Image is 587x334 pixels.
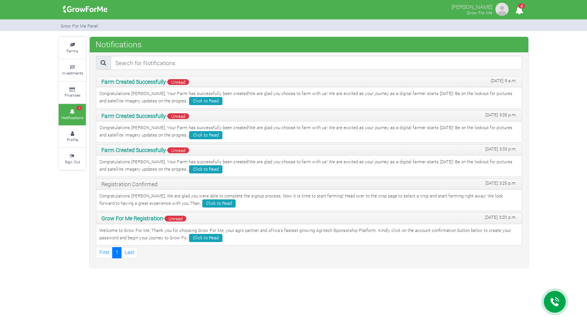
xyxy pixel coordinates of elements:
[99,125,519,139] p: Congratulations [PERSON_NAME], Your Farm has successfully been created!We are glad you choose to ...
[96,247,113,258] a: First
[96,247,522,258] nav: Page Navigation
[60,2,110,17] img: growforme image
[101,215,163,222] b: Grow For Me Registration
[99,90,519,105] p: Congratulations [PERSON_NAME], Your Farm has successfully been created!We are glad you choose to ...
[64,92,80,98] small: Finances
[189,165,222,173] a: Click to Read
[485,146,517,152] span: [DATE] 3:33 p.m.
[101,180,517,188] p: Registration Confirmed
[61,23,98,29] small: Grow For Me Panel
[189,97,222,105] a: Click to Read
[167,79,189,85] span: Unread
[99,193,519,208] p: Congratulations [PERSON_NAME], We are glad you were able to complete the signup process. Now it i...
[202,199,236,208] a: Click to Read
[65,159,80,164] small: Sign Out
[112,247,122,258] a: 1
[101,214,517,222] p: -
[467,10,492,16] small: Grow For Me
[167,147,189,153] span: Unread
[485,180,517,187] span: [DATE] 3:25 p.m.
[485,214,517,221] span: [DATE] 3:20 p.m.
[59,104,86,125] a: 4 Notifications
[512,2,527,19] i: Notifications
[121,247,137,258] a: Last
[452,2,492,11] p: [PERSON_NAME]
[94,36,144,52] span: Notifications
[101,78,517,86] p: -
[485,112,517,118] span: [DATE] 3:35 p.m.
[518,3,525,9] span: 4
[167,113,189,119] span: Unread
[101,146,166,154] b: Farm Created Successfully
[59,148,86,170] a: Sign Out
[189,234,222,242] a: Click to Read
[101,146,517,154] p: -
[165,216,186,222] span: Unread
[99,227,519,242] p: Welcome to Grow For Me, Thank you for choosing Grow For Me, your agro partner and Africa’s fastes...
[61,115,83,120] small: Notifications
[66,48,78,54] small: Farms
[76,106,82,111] span: 4
[99,159,519,173] p: Congratulations [PERSON_NAME], Your Farm has successfully been created!We are glad you choose to ...
[62,70,83,76] small: Investments
[491,78,517,84] span: [DATE] 9 a.m.
[512,7,527,15] a: 4
[59,82,86,103] a: Finances
[101,78,166,85] b: Farm Created Successfully
[101,112,517,120] p: -
[189,131,222,139] a: Click to Read
[67,137,78,142] small: Profile
[111,56,522,70] input: Search for Notifications
[59,126,86,147] a: Profile
[59,37,86,59] a: Farms
[494,2,510,17] img: growforme image
[59,59,86,81] a: Investments
[101,112,166,119] b: Farm Created Successfully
